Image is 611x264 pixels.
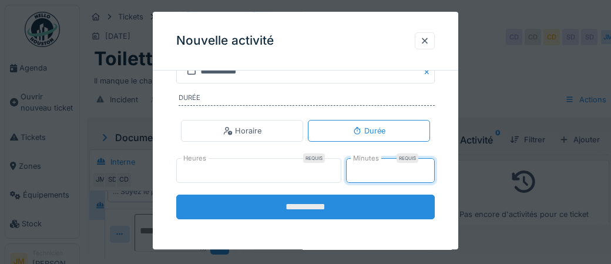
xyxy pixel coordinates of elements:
[351,153,381,163] label: Minutes
[181,153,209,163] label: Heures
[352,125,385,136] div: Durée
[303,153,325,163] div: Requis
[179,93,435,106] label: Durée
[223,125,261,136] div: Horaire
[397,153,418,163] div: Requis
[176,34,274,48] h3: Nouvelle activité
[422,59,435,83] button: Close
